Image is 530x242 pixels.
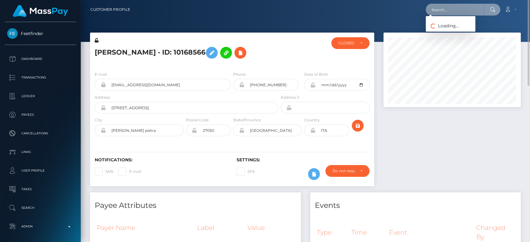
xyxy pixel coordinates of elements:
[90,3,130,16] a: Customer Profile
[5,144,76,160] a: Links
[233,72,246,77] label: Phone
[95,72,107,77] label: E-mail
[186,117,209,123] label: Postal Code
[237,168,255,176] label: 2FA
[13,5,68,17] img: MassPay Logo
[7,166,74,175] p: User Profile
[5,31,76,36] span: Feetfinder
[5,70,76,85] a: Transactions
[95,157,227,163] h6: Notifications:
[7,203,74,213] p: Search
[5,88,76,104] a: Ledger
[7,147,74,157] p: Links
[95,44,275,62] h5: [PERSON_NAME] - ID: 10168566
[331,37,369,49] button: CLOSED
[233,117,261,123] label: State/Province
[5,163,76,178] a: User Profile
[7,222,74,231] p: Admin
[7,54,74,64] p: Dashboard
[7,28,18,39] img: Feetfinder
[338,41,355,46] div: CLOSED
[5,200,76,216] a: Search
[118,168,141,176] label: E-mail
[237,157,369,163] h6: Settings:
[325,165,369,177] button: Do not require
[5,181,76,197] a: Taxes
[5,107,76,123] a: Payees
[245,219,296,236] th: Value
[426,23,459,29] span: Loading...
[7,110,74,119] p: Payees
[426,4,484,16] input: Search...
[281,95,299,100] label: Address 2
[7,73,74,82] p: Transactions
[7,129,74,138] p: Cancellations
[95,168,113,176] label: SMS
[7,92,74,101] p: Ledger
[304,117,320,123] label: Country
[95,200,296,211] h4: Payee Attributes
[5,219,76,234] a: Admin
[95,95,110,100] label: Address
[333,168,355,173] div: Do not require
[95,219,195,236] th: Payer Name
[304,72,328,77] label: Date of Birth
[95,117,102,123] label: City
[195,219,245,236] th: Label
[315,200,516,211] h4: Events
[5,51,76,67] a: Dashboard
[7,185,74,194] p: Taxes
[5,126,76,141] a: Cancellations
